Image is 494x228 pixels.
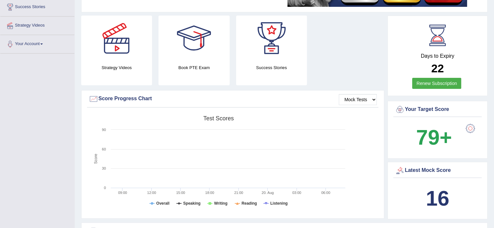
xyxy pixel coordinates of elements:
text: 09:00 [118,191,127,195]
tspan: Score [94,154,98,164]
tspan: Overall [156,201,170,206]
tspan: 20. Aug [262,191,274,195]
h4: Days to Expiry [395,53,480,59]
text: 12:00 [147,191,156,195]
h4: Book PTE Exam [158,64,229,71]
a: Renew Subscription [412,78,461,89]
tspan: Test scores [203,115,234,122]
a: Strategy Videos [0,17,74,33]
h4: Strategy Videos [81,64,152,71]
b: 22 [431,62,444,75]
b: 16 [426,186,449,210]
text: 03:00 [292,191,301,195]
tspan: Reading [242,201,257,206]
a: Your Account [0,35,74,51]
div: Score Progress Chart [89,94,377,104]
text: 60 [102,147,106,151]
div: Latest Mock Score [395,166,480,175]
h4: Success Stories [236,64,307,71]
text: 90 [102,128,106,132]
tspan: Listening [270,201,287,206]
text: 30 [102,166,106,170]
text: 18:00 [205,191,214,195]
div: Your Target Score [395,105,480,114]
text: 0 [104,186,106,190]
b: 79+ [416,126,452,149]
tspan: Speaking [183,201,200,206]
text: 15:00 [176,191,185,195]
text: 21:00 [234,191,243,195]
tspan: Writing [214,201,227,206]
text: 06:00 [321,191,330,195]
